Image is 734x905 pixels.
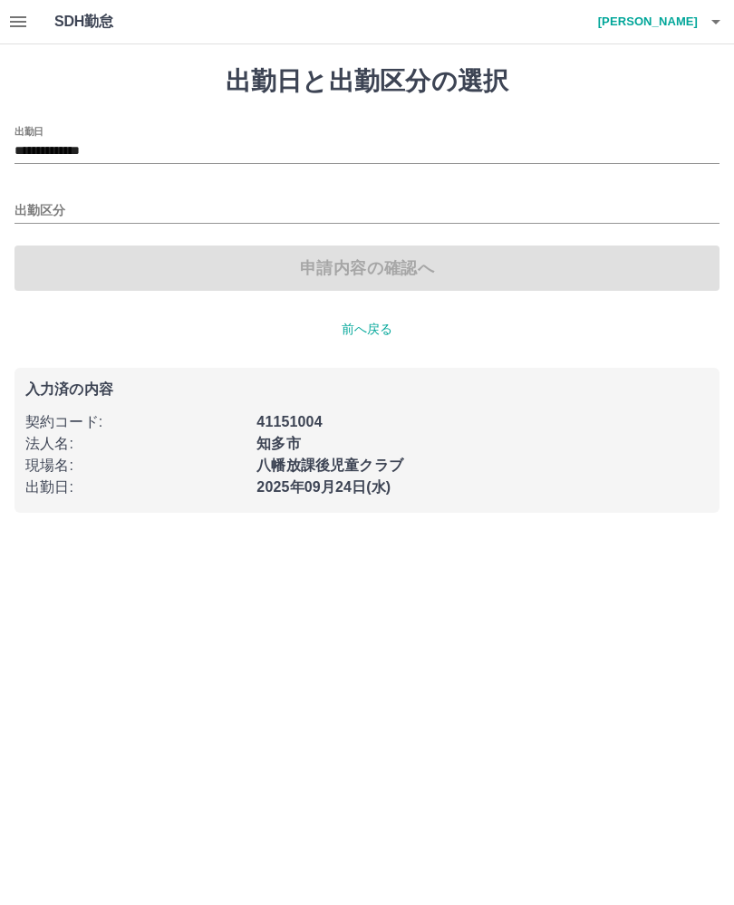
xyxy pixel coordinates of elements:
p: 前へ戻る [14,320,720,339]
p: 法人名 : [25,433,246,455]
b: 知多市 [256,436,300,451]
b: 41151004 [256,414,322,429]
h1: 出勤日と出勤区分の選択 [14,66,720,97]
label: 出勤日 [14,124,43,138]
p: 契約コード : [25,411,246,433]
p: 出勤日 : [25,477,246,498]
b: 八幡放課後児童クラブ [256,457,403,473]
p: 現場名 : [25,455,246,477]
p: 入力済の内容 [25,382,709,397]
b: 2025年09月24日(水) [256,479,391,495]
